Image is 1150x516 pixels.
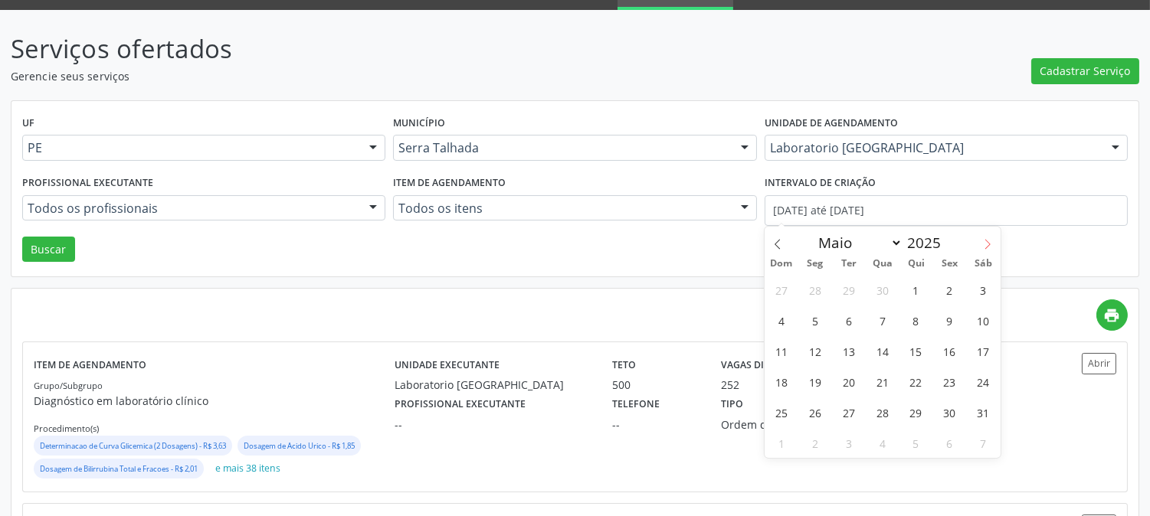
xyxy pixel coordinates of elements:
label: Vagas disponíveis [721,353,814,377]
label: UF [22,112,34,136]
span: Sex [933,259,967,269]
label: Teto [612,353,636,377]
label: Intervalo de criação [765,171,876,195]
span: Junho 2, 2025 [800,428,830,458]
span: Todos os itens [398,201,725,216]
div: -- [612,416,700,433]
span: Seg [798,259,832,269]
span: Maio 8, 2025 [901,305,931,335]
span: Abril 29, 2025 [834,275,863,305]
button: Buscar [22,237,75,263]
span: Serra Talhada [398,140,725,155]
span: Junho 6, 2025 [935,428,965,458]
span: Ter [832,259,866,269]
span: Qua [866,259,899,269]
span: Junho 1, 2025 [766,428,796,458]
span: Maio 3, 2025 [968,275,998,305]
span: Maio 1, 2025 [901,275,931,305]
span: Maio 14, 2025 [867,336,897,366]
span: Laboratorio [GEOGRAPHIC_DATA] [770,140,1096,155]
span: Maio 24, 2025 [968,367,998,397]
span: Sáb [967,259,1001,269]
span: PE [28,140,354,155]
span: Maio 6, 2025 [834,305,863,335]
span: Maio 17, 2025 [968,336,998,366]
p: Serviços ofertados [11,30,801,68]
span: Maio 30, 2025 [935,397,965,427]
div: Ordem de chegada [721,416,863,433]
small: Determinacao de Curva Glicemica (2 Dosagens) - R$ 3,63 [40,441,226,451]
span: Dom [765,259,798,269]
span: Cadastrar Serviço [1040,63,1131,79]
span: Maio 9, 2025 [935,305,965,335]
span: Maio 23, 2025 [935,367,965,397]
span: Maio 25, 2025 [766,397,796,427]
span: Maio 19, 2025 [800,367,830,397]
input: Year [903,233,953,253]
span: Maio 7, 2025 [867,305,897,335]
span: Abril 30, 2025 [867,275,897,305]
span: Maio 29, 2025 [901,397,931,427]
input: Selecione um intervalo [765,195,1128,226]
span: Maio 5, 2025 [800,305,830,335]
button: e mais 38 itens [209,459,287,479]
div: Laboratorio [GEOGRAPHIC_DATA] [395,377,591,393]
p: Gerencie seus serviços [11,68,801,84]
span: Abril 27, 2025 [766,275,796,305]
label: Tipo [721,393,743,416]
span: Maio 22, 2025 [901,367,931,397]
span: Maio 20, 2025 [834,367,863,397]
span: Maio 16, 2025 [935,336,965,366]
span: Junho 5, 2025 [901,428,931,458]
span: Junho 4, 2025 [867,428,897,458]
span: Maio 2, 2025 [935,275,965,305]
span: Maio 28, 2025 [867,397,897,427]
small: Procedimento(s) [34,423,99,434]
span: Todos os profissionais [28,201,354,216]
small: Dosagem de Acido Urico - R$ 1,85 [244,441,355,451]
label: Item de agendamento [34,353,146,377]
span: Abril 28, 2025 [800,275,830,305]
label: Item de agendamento [393,171,506,195]
span: Maio 12, 2025 [800,336,830,366]
span: Maio 27, 2025 [834,397,863,427]
span: Maio 26, 2025 [800,397,830,427]
label: Unidade de agendamento [765,112,898,136]
label: Município [393,112,445,136]
span: Maio 10, 2025 [968,305,998,335]
span: Maio 31, 2025 [968,397,998,427]
span: Maio 18, 2025 [766,367,796,397]
label: Unidade executante [395,353,500,377]
span: Junho 7, 2025 [968,428,998,458]
label: Telefone [612,393,660,416]
label: Profissional executante [395,393,526,416]
div: 252 [721,377,739,393]
span: Maio 15, 2025 [901,336,931,366]
button: Abrir [1082,353,1116,374]
span: Maio 21, 2025 [867,367,897,397]
label: Profissional executante [22,171,153,195]
span: Maio 13, 2025 [834,336,863,366]
i: print [1104,307,1121,324]
span: Junho 3, 2025 [834,428,863,458]
small: Grupo/Subgrupo [34,380,103,391]
select: Month [811,232,903,253]
a: print [1096,299,1128,331]
div: -- [395,416,591,433]
button: Cadastrar Serviço [1031,58,1139,84]
p: Diagnóstico em laboratório clínico [34,393,395,409]
span: Maio 4, 2025 [766,305,796,335]
div: 500 [612,377,700,393]
span: Qui [899,259,933,269]
span: Maio 11, 2025 [766,336,796,366]
small: Dosagem de Bilirrubina Total e Fracoes - R$ 2,01 [40,464,198,474]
